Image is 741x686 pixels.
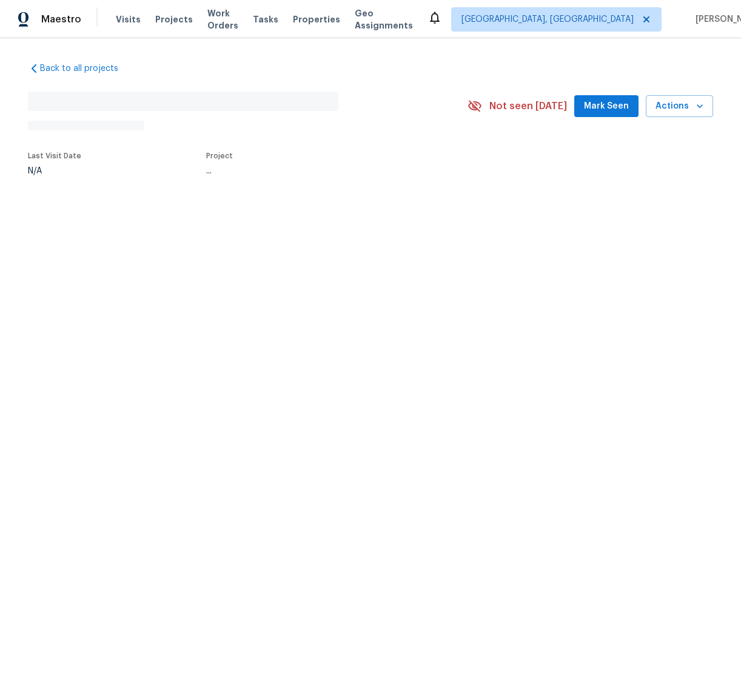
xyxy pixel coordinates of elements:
[28,62,144,75] a: Back to all projects
[489,100,567,112] span: Not seen [DATE]
[116,13,141,25] span: Visits
[655,99,703,114] span: Actions
[293,13,340,25] span: Properties
[28,152,81,160] span: Last Visit Date
[206,167,439,175] div: ...
[253,15,278,24] span: Tasks
[206,152,233,160] span: Project
[207,7,238,32] span: Work Orders
[155,13,193,25] span: Projects
[461,13,634,25] span: [GEOGRAPHIC_DATA], [GEOGRAPHIC_DATA]
[28,167,81,175] div: N/A
[355,7,413,32] span: Geo Assignments
[646,95,713,118] button: Actions
[584,99,629,114] span: Mark Seen
[41,13,81,25] span: Maestro
[574,95,639,118] button: Mark Seen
